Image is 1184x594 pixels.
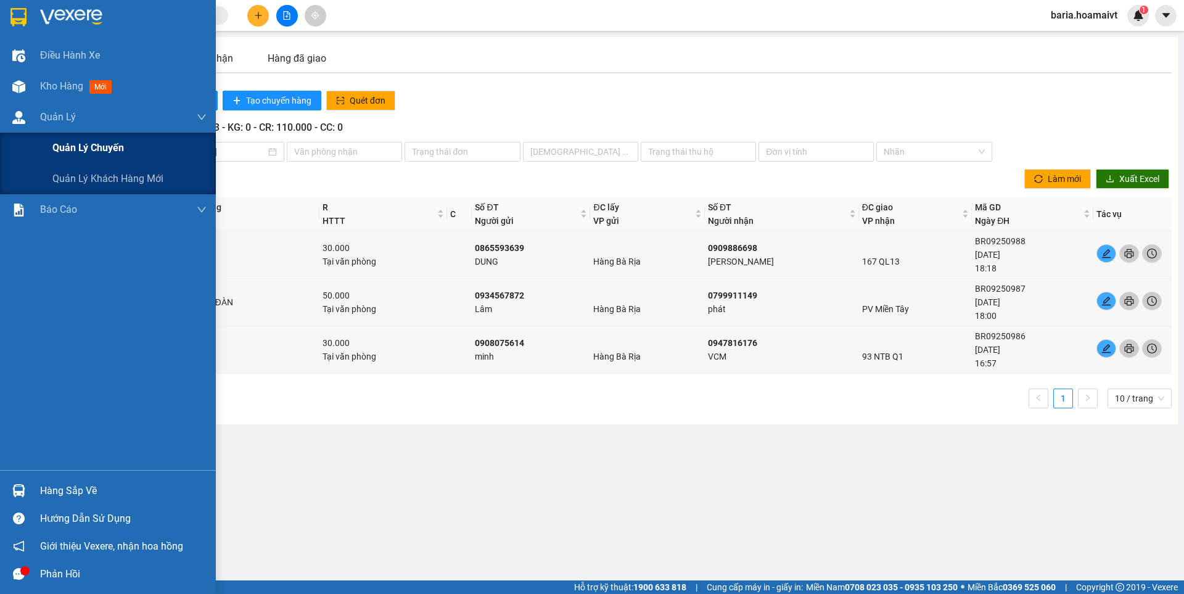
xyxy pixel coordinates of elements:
span: PV Miền Tây [862,304,909,314]
span: Tại văn phòng [323,257,376,266]
span: ⚪️ [961,585,964,590]
span: scan [336,96,345,106]
span: 1 [1141,6,1146,14]
a: 1 [1054,389,1072,408]
span: Điều hành xe [40,47,100,63]
button: edit [1096,339,1116,358]
span: baria.hoamaivt [1041,7,1127,23]
span: edit [1097,344,1116,353]
div: Hướng dẫn sử dụng [40,509,207,528]
span: 167 QL13 [862,257,900,266]
th: Tác vụ [1093,197,1172,231]
span: edit [1097,296,1116,306]
img: warehouse-icon [12,80,25,93]
div: BR09250987 [975,282,1090,295]
span: file-add [282,11,291,20]
li: Trang Kế [1078,389,1098,408]
div: Phản hồi [40,565,207,584]
span: Hàng Bà Rịa [593,304,641,314]
li: Trang Trước [1029,389,1048,408]
span: edit [1097,249,1116,258]
span: plus [232,96,241,106]
span: caret-down [1161,10,1172,21]
b: 0908075614 [475,338,524,348]
b: 0947816176 [708,338,757,348]
span: 18:00 [975,311,997,321]
span: clock-circle [1143,344,1161,353]
span: Xuất Excel [1119,172,1159,186]
span: copyright [1116,583,1124,592]
button: right [1078,389,1098,408]
span: notification [13,540,25,552]
span: minh [475,352,494,361]
button: clock-circle [1142,244,1162,263]
span: Số ĐT [475,202,498,212]
div: Tên món hàng Ghi chú [166,200,316,228]
input: Ngày kết thúc [192,145,266,159]
span: 93 NTB Q1 [862,352,903,361]
span: Quản lý chuyến [52,140,124,155]
span: [DATE] [975,297,1000,307]
span: 18:18 [975,263,997,273]
span: right [1084,394,1091,402]
span: Ngày ĐH [975,216,1009,226]
b: 0799911149 [708,291,757,300]
button: edit [1096,292,1116,310]
span: Quản lý khách hàng mới [52,171,163,186]
b: 0909886698 [708,243,757,253]
span: HTTT [323,216,345,226]
button: printer [1119,244,1139,263]
span: Tổng: Đơn: 3 - SL: 3 - Món: 3 - KG: 0 - CR: 110.000 - CC: 0 [97,122,343,133]
span: Hỗ trợ kỹ thuật: [574,580,686,594]
button: clock-circle [1142,292,1162,310]
span: Mã GD [975,202,1001,212]
span: 16:57 [975,358,997,368]
img: warehouse-icon [12,111,25,124]
span: printer [1120,296,1138,306]
span: Cung cấp máy in - giấy in: [707,580,803,594]
span: Miền Nam [806,580,958,594]
span: Lâm [475,304,492,314]
span: Tạo chuyến hàng [246,94,311,107]
span: down [197,205,207,215]
span: clock-circle [1143,249,1161,258]
span: Tại văn phòng [323,304,376,314]
span: DUNG [475,257,498,266]
span: 30.000 [323,338,350,348]
span: R [323,202,328,212]
img: warehouse-icon [12,49,25,62]
span: | [696,580,697,594]
b: 0934567872 [475,291,524,300]
span: Miền Bắc [968,580,1056,594]
span: Số ĐT [708,202,731,212]
button: printer [1119,339,1139,358]
span: | [1065,580,1067,594]
span: VCM [708,352,726,361]
span: ĐC giao [862,202,893,212]
span: question-circle [13,513,25,524]
span: VP nhận [862,216,895,226]
span: sync [1034,175,1043,184]
button: syncLàm mới [1024,169,1091,189]
button: downloadXuất Excel [1096,169,1169,189]
strong: 0369 525 060 [1003,582,1056,592]
span: [PERSON_NAME] [708,257,774,266]
span: clock-circle [1143,296,1161,306]
button: plusTạo chuyến hàng [223,91,321,110]
span: Hàng Bà Rịa [593,257,641,266]
span: plus [254,11,263,20]
sup: 1 [1140,6,1148,14]
span: Quét đơn [350,94,385,107]
span: down [197,112,207,122]
span: Người gửi [475,216,514,226]
span: aim [311,11,319,20]
span: left [1035,394,1042,402]
div: Hàng sắp về [40,482,207,500]
span: ĐC lấy [593,202,619,212]
li: 1 [1053,389,1073,408]
span: Kho hàng [40,80,83,92]
span: 30.000 [323,243,350,253]
span: Quản Lý [40,109,76,125]
b: 0865593639 [475,243,524,253]
button: printer [1119,292,1139,310]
